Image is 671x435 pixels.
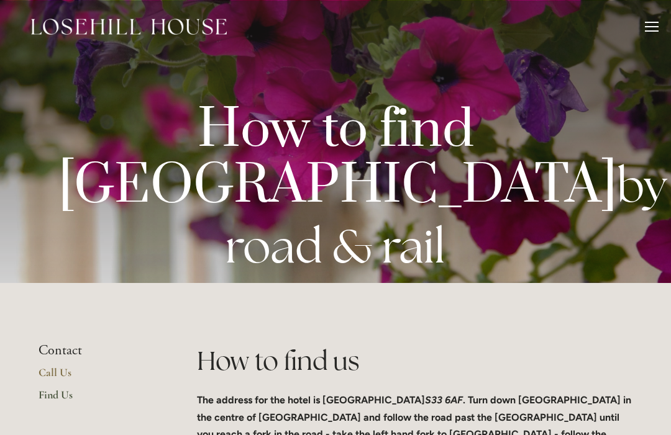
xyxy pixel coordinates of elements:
p: How to find [GEOGRAPHIC_DATA] [58,105,613,276]
img: Losehill House [31,19,227,35]
a: Find Us [39,388,157,410]
a: Call Us [39,365,157,388]
em: S33 6AF [425,394,463,406]
strong: by road & rail [226,155,667,276]
li: Contact [39,343,157,359]
h1: How to find us [197,343,632,379]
